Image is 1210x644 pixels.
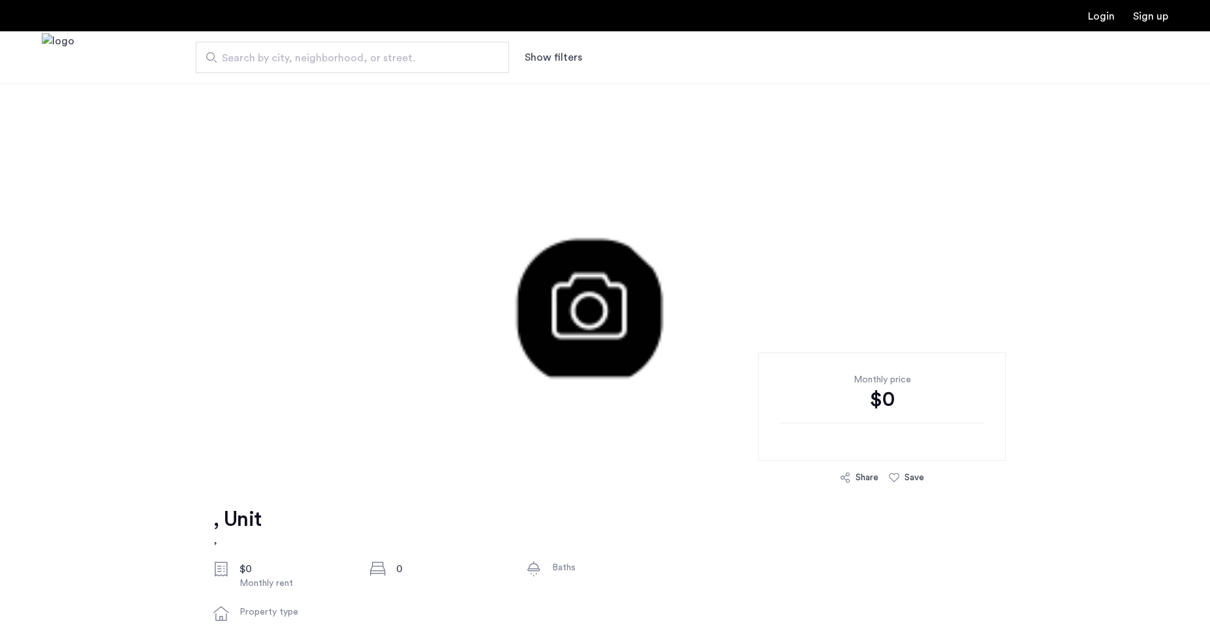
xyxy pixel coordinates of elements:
button: Show or hide filters [525,50,582,65]
div: Property type [240,606,349,619]
div: Monthly price [779,373,985,386]
span: Search by city, neighborhood, or street. [222,50,473,66]
div: $0 [779,386,985,412]
div: $0 [240,561,349,577]
div: Monthly rent [240,577,349,590]
div: Baths [552,561,662,574]
div: 0 [396,561,506,577]
h1: , Unit [213,506,261,532]
div: Share [856,471,878,484]
a: Registration [1133,11,1168,22]
a: Cazamio Logo [42,33,74,82]
input: Apartment Search [196,42,509,73]
div: Save [905,471,924,484]
a: Login [1088,11,1115,22]
img: 3.gif [218,84,993,475]
img: logo [42,33,74,82]
a: , Unit, [213,506,261,548]
h2: , [213,532,261,548]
